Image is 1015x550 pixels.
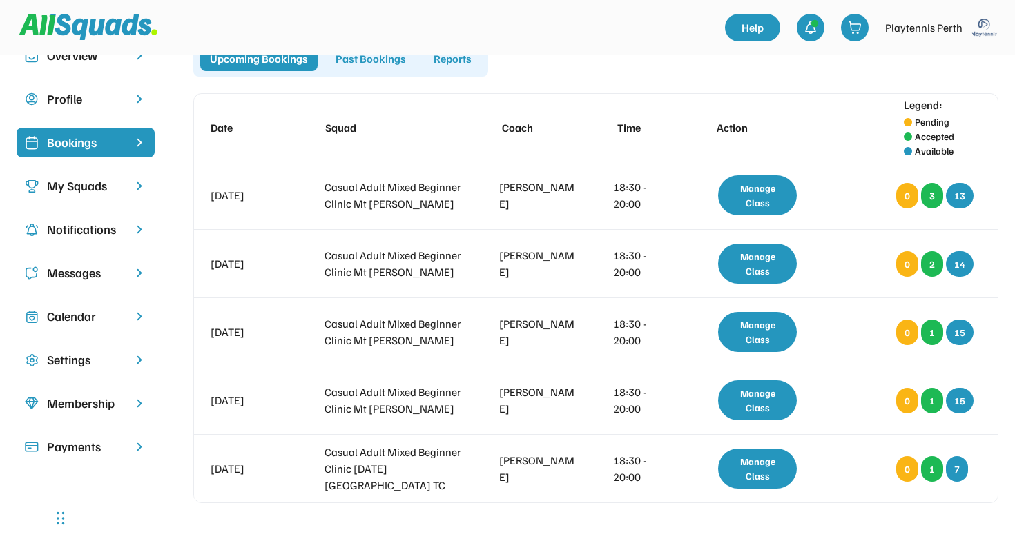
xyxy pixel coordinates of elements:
[47,220,124,239] div: Notifications
[896,456,918,482] div: 0
[211,255,288,272] div: [DATE]
[47,438,124,456] div: Payments
[25,49,39,63] img: Icon%20copy%2010.svg
[946,456,968,482] div: 7
[848,21,862,35] img: shopping-cart-01%20%281%29.svg
[921,388,943,413] div: 1
[718,175,797,215] div: Manage Class
[47,133,124,152] div: Bookings
[200,46,318,71] div: Upcoming Bookings
[133,310,146,323] img: chevron-right.svg
[25,353,39,367] img: Icon%20copy%2016.svg
[971,14,998,41] img: playtennis%20blue%20logo%201.png
[502,119,579,136] div: Coach
[717,119,809,136] div: Action
[325,119,464,136] div: Squad
[325,444,463,493] div: Casual Adult Mixed Beginner Clinic [DATE] [GEOGRAPHIC_DATA] TC
[25,136,39,150] img: Icon%20%2819%29.svg
[25,397,39,411] img: Icon%20copy%208.svg
[211,392,288,409] div: [DATE]
[617,119,679,136] div: Time
[25,310,39,324] img: Icon%20copy%207.svg
[613,384,675,417] div: 18:30 - 20:00
[499,247,577,280] div: [PERSON_NAME]
[613,315,675,348] div: 18:30 - 20:00
[718,449,797,489] div: Manage Class
[133,92,146,106] img: chevron-right.svg
[896,388,918,413] div: 0
[133,223,146,236] img: chevron-right.svg
[904,97,942,113] div: Legend:
[133,179,146,193] img: chevron-right.svg
[133,397,146,410] img: chevron-right.svg
[133,49,146,62] img: chevron-right.svg
[211,324,288,340] div: [DATE]
[896,183,918,208] div: 0
[896,320,918,345] div: 0
[25,440,39,454] img: Icon%20%2815%29.svg
[19,14,157,40] img: Squad%20Logo.svg
[499,179,577,212] div: [PERSON_NAME]
[325,384,463,417] div: Casual Adult Mixed Beginner Clinic Mt [PERSON_NAME]
[921,183,943,208] div: 3
[915,144,954,158] div: Available
[325,247,463,280] div: Casual Adult Mixed Beginner Clinic Mt [PERSON_NAME]
[499,384,577,417] div: [PERSON_NAME]
[896,251,918,277] div: 0
[946,388,974,413] div: 15
[25,223,39,237] img: Icon%20copy%204.svg
[921,320,943,345] div: 1
[885,19,963,36] div: Playtennis Perth
[47,307,124,326] div: Calendar
[718,312,797,352] div: Manage Class
[47,351,124,369] div: Settings
[718,244,797,284] div: Manage Class
[133,353,146,366] img: chevron-right.svg
[718,380,797,420] div: Manage Class
[133,440,146,453] img: chevron-right.svg
[325,315,463,348] div: Casual Adult Mixed Beginner Clinic Mt [PERSON_NAME]
[211,119,288,136] div: Date
[915,129,954,144] div: Accepted
[804,21,818,35] img: bell-03%20%281%29.svg
[946,320,974,345] div: 15
[915,115,949,129] div: Pending
[25,179,39,193] img: Icon%20copy%203.svg
[725,14,780,41] a: Help
[25,92,39,106] img: user-circle.svg
[326,46,416,71] div: Past Bookings
[946,251,974,277] div: 14
[499,315,577,348] div: [PERSON_NAME]
[47,177,124,195] div: My Squads
[921,251,943,277] div: 2
[211,460,288,477] div: [DATE]
[325,179,463,212] div: Casual Adult Mixed Beginner Clinic Mt [PERSON_NAME]
[499,452,577,485] div: [PERSON_NAME]
[47,394,124,413] div: Membership
[47,90,124,108] div: Profile
[47,264,124,282] div: Messages
[133,266,146,279] img: chevron-right.svg
[613,179,675,212] div: 18:30 - 20:00
[424,46,481,71] div: Reports
[211,187,288,204] div: [DATE]
[47,46,124,65] div: Overview
[613,247,675,280] div: 18:30 - 20:00
[25,266,39,280] img: Icon%20copy%205.svg
[946,183,974,208] div: 13
[921,456,943,482] div: 1
[133,136,146,149] img: chevron-right%20copy%203.svg
[613,452,675,485] div: 18:30 - 20:00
